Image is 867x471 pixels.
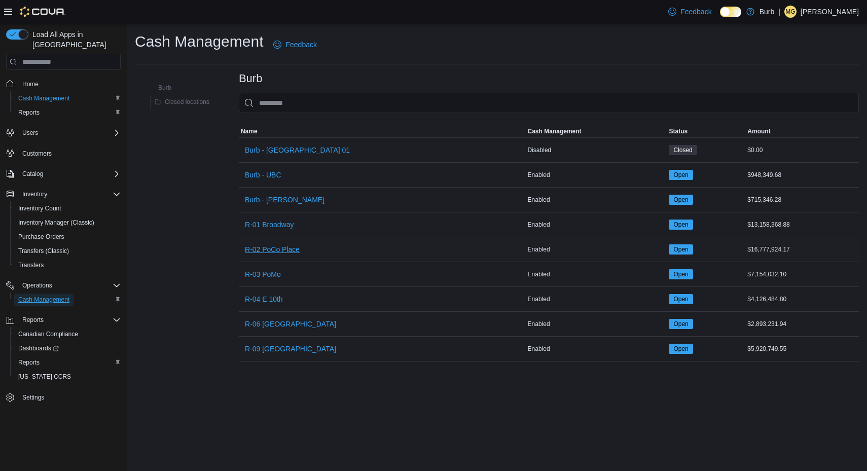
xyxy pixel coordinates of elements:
button: Inventory [2,187,125,201]
span: Users [22,129,38,137]
button: Purchase Orders [10,230,125,244]
span: Inventory Manager (Classic) [14,216,121,229]
span: Transfers [18,261,44,269]
button: Home [2,76,125,91]
span: [US_STATE] CCRS [18,373,71,381]
a: Transfers [14,259,48,271]
button: Status [667,125,745,137]
span: Reports [14,106,121,119]
button: Users [18,127,42,139]
span: Open [669,195,693,205]
span: Open [669,344,693,354]
button: Cash Management [526,125,667,137]
button: Reports [10,355,125,370]
span: Customers [18,147,121,160]
span: Open [673,245,688,254]
span: Inventory Manager (Classic) [18,219,94,227]
a: Inventory Manager (Classic) [14,216,98,229]
span: Closed [669,145,697,155]
span: Reports [18,314,121,326]
span: Open [673,170,688,179]
div: Enabled [526,268,667,280]
span: MG [785,6,795,18]
span: Load All Apps in [GEOGRAPHIC_DATA] [28,29,121,50]
span: Closed [673,146,692,155]
button: R-02 PoCo Place [241,239,304,260]
button: R-01 Broadway [241,214,298,235]
span: Users [18,127,121,139]
a: Purchase Orders [14,231,68,243]
button: Cash Management [10,91,125,105]
span: Inventory [22,190,47,198]
span: Operations [22,281,52,289]
button: Reports [2,313,125,327]
span: Open [673,220,688,229]
span: Dashboards [18,344,59,352]
div: Enabled [526,318,667,330]
span: Transfers (Classic) [18,247,69,255]
h1: Cash Management [135,31,263,52]
p: | [778,6,780,18]
a: Home [18,78,43,90]
a: Feedback [664,2,715,22]
span: Open [669,294,693,304]
a: Inventory Count [14,202,65,214]
div: Enabled [526,169,667,181]
span: Open [673,344,688,353]
span: Transfers [14,259,121,271]
button: Inventory Count [10,201,125,215]
button: Canadian Compliance [10,327,125,341]
span: Settings [18,391,121,404]
span: Canadian Compliance [14,328,121,340]
span: Purchase Orders [14,231,121,243]
span: Canadian Compliance [18,330,78,338]
span: Inventory [18,188,121,200]
div: Enabled [526,293,667,305]
button: Burb - UBC [241,165,285,185]
span: Cash Management [14,92,121,104]
span: Open [669,319,693,329]
div: Matheson George [784,6,797,18]
div: $16,777,924.17 [745,243,859,256]
a: Customers [18,148,56,160]
button: Reports [10,105,125,120]
button: Closed locations [151,96,213,108]
span: Settings [22,393,44,402]
span: R-01 Broadway [245,220,294,230]
button: Operations [18,279,56,292]
div: $4,126,484.80 [745,293,859,305]
span: Customers [22,150,52,158]
span: Cash Management [14,294,121,306]
span: Status [669,127,688,135]
button: Burb - [PERSON_NAME] [241,190,329,210]
button: Customers [2,146,125,161]
button: Transfers [10,258,125,272]
span: Operations [18,279,121,292]
button: R-04 E 10th [241,289,287,309]
p: Burb [760,6,775,18]
span: Transfers (Classic) [14,245,121,257]
span: Cash Management [18,296,69,304]
img: Cova [20,7,65,17]
span: Home [18,77,121,90]
span: Open [673,195,688,204]
span: Open [669,269,693,279]
p: [PERSON_NAME] [801,6,859,18]
span: Burb - [PERSON_NAME] [245,195,324,205]
span: R-02 PoCo Place [245,244,300,255]
button: Reports [18,314,48,326]
div: Enabled [526,219,667,231]
button: Burb - [GEOGRAPHIC_DATA] 01 [241,140,354,160]
input: Dark Mode [720,7,741,17]
span: Open [673,319,688,329]
span: Cash Management [528,127,582,135]
span: Reports [18,108,40,117]
a: Feedback [269,34,320,55]
span: R-04 E 10th [245,294,283,304]
div: $5,920,749.55 [745,343,859,355]
a: Cash Management [14,92,74,104]
a: [US_STATE] CCRS [14,371,75,383]
span: R-03 PoMo [245,269,281,279]
span: Catalog [22,170,43,178]
button: Burb [144,82,175,94]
